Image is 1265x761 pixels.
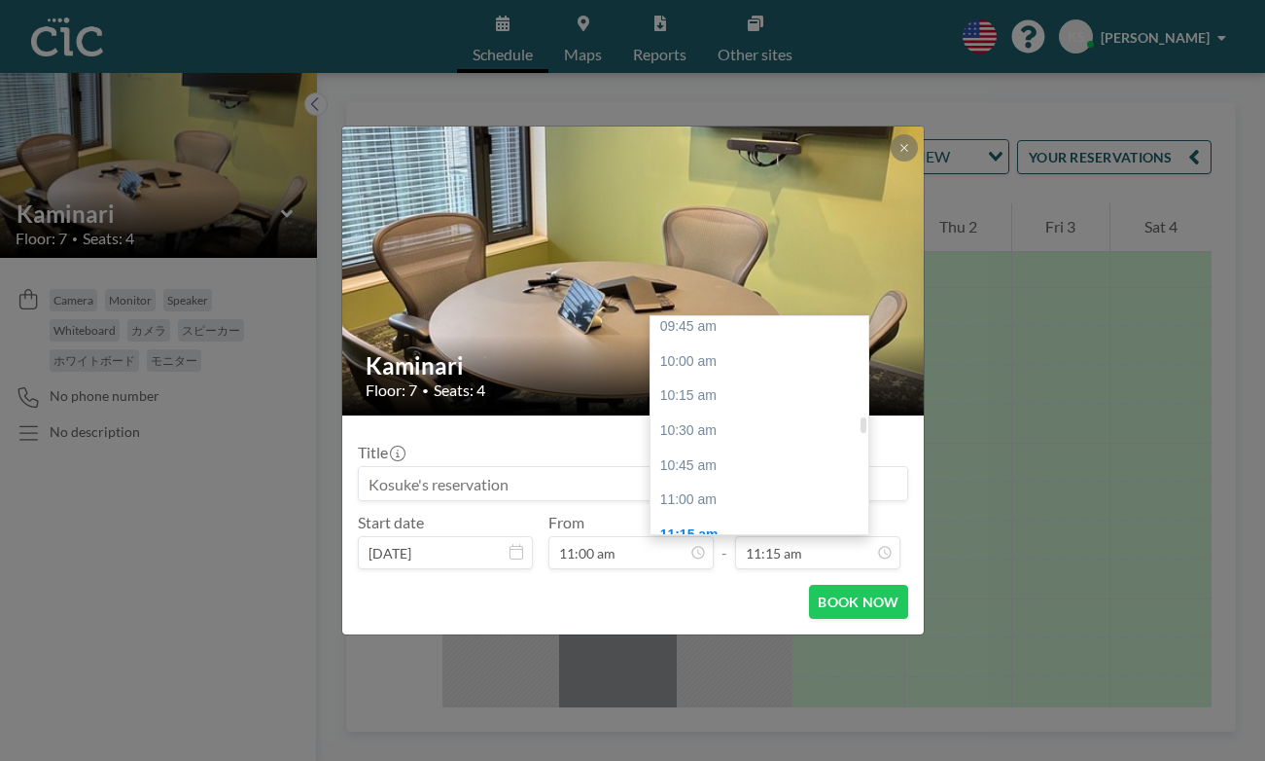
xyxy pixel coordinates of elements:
[366,380,417,400] span: Floor: 7
[548,513,584,532] label: From
[422,383,429,398] span: •
[650,518,868,553] div: 11:15 am
[650,379,868,414] div: 10:15 am
[650,309,868,344] div: 09:45 am
[366,351,902,380] h2: Kaminari
[359,467,907,500] input: Kosuke's reservation
[650,344,868,380] div: 10:00 am
[650,414,868,449] div: 10:30 am
[358,513,424,532] label: Start date
[650,449,868,484] div: 10:45 am
[434,380,485,400] span: Seats: 4
[809,585,907,619] button: BOOK NOW
[650,483,868,518] div: 11:00 am
[721,520,727,562] span: -
[358,443,404,462] label: Title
